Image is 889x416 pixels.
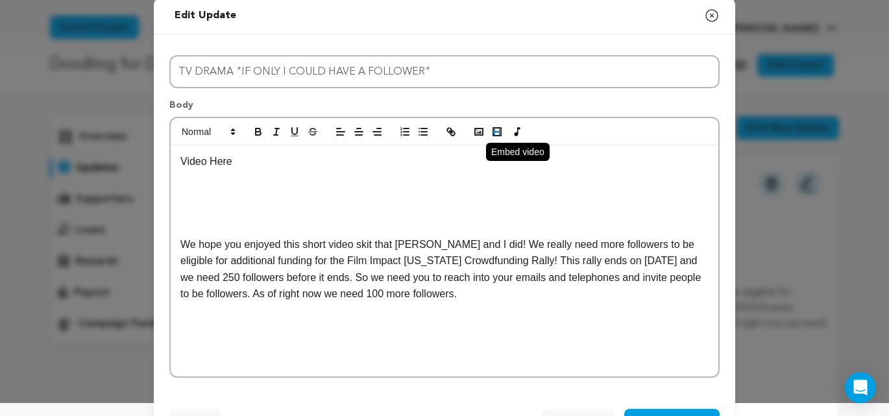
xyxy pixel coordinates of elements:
[180,153,709,170] p: Video Here
[169,99,720,117] p: Body
[180,236,709,302] p: We hope you enjoyed this short video skit that [PERSON_NAME] and I did! We really need more follo...
[845,372,876,403] div: Open Intercom Messenger
[175,10,236,21] span: Edit update
[169,55,720,88] input: Title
